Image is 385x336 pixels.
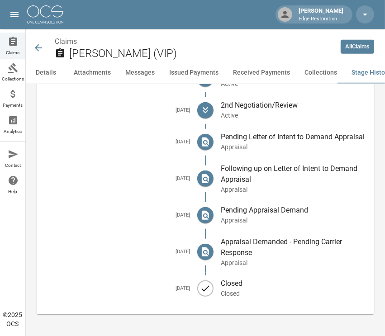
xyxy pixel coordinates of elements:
[69,47,333,60] h2: [PERSON_NAME] (VIP)
[44,249,190,256] h5: [DATE]
[118,62,162,84] button: Messages
[44,175,190,182] h5: [DATE]
[44,212,190,219] h5: [DATE]
[2,77,24,81] span: Collections
[221,278,367,289] p: Closed
[3,310,23,328] div: © 2025 OCS
[299,15,343,23] p: Edge Restoration
[226,62,297,84] button: Received Payments
[221,216,367,225] p: Appraisal
[3,103,23,108] span: Payments
[221,205,367,216] p: Pending Appraisal Demand
[221,185,367,194] p: Appraisal
[221,258,367,267] p: Appraisal
[221,289,367,298] p: Closed
[44,285,190,292] h5: [DATE]
[221,142,367,151] p: Appraisal
[55,36,333,47] nav: breadcrumb
[44,139,190,146] h5: [DATE]
[55,37,77,46] a: Claims
[5,163,21,168] span: Contact
[67,62,118,84] button: Attachments
[9,189,18,194] span: Help
[6,51,20,55] span: Claims
[221,163,367,185] p: Following up on Letter of Intent to Demand Appraisal
[5,5,24,24] button: open drawer
[26,62,67,84] button: Details
[44,107,190,114] h5: [DATE]
[27,5,63,24] img: ocs-logo-white-transparent.png
[221,100,367,111] p: 2nd Negotiation/Review
[221,111,367,120] p: Active
[341,40,374,54] a: AllClaims
[295,6,347,23] div: [PERSON_NAME]
[26,62,385,84] div: anchor tabs
[297,62,344,84] button: Collections
[162,62,226,84] button: Issued Payments
[221,237,367,258] p: Appraisal Demanded - Pending Carrier Response
[221,132,367,142] p: Pending Letter of Intent to Demand Appraisal
[4,129,22,134] span: Analytics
